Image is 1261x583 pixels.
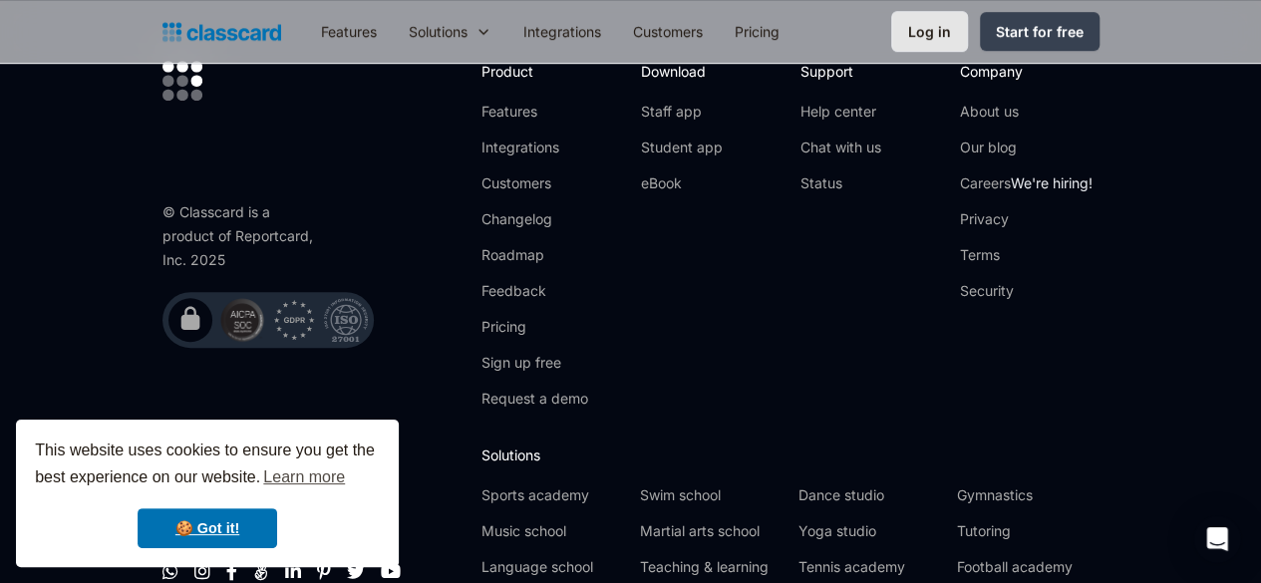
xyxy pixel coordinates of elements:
[481,245,588,265] a: Roadmap
[481,281,588,301] a: Feedback
[798,521,941,541] a: Yoga studio
[1193,515,1241,563] div: Open Intercom Messenger
[1011,174,1093,191] span: We're hiring!
[719,9,795,54] a: Pricing
[162,200,322,272] div: © Classcard is a product of Reportcard, Inc. 2025
[194,561,210,581] a: 
[481,173,588,193] a: Customers
[162,18,281,46] a: home
[481,353,588,373] a: Sign up free
[641,102,723,122] a: Staff app
[481,521,624,541] a: Music school
[16,420,399,567] div: cookieconsent
[138,508,277,548] a: dismiss cookie message
[393,9,507,54] div: Solutions
[253,561,269,581] a: 
[481,138,588,157] a: Integrations
[481,61,588,82] h2: Product
[960,173,1093,193] a: CareersWe're hiring!
[305,9,393,54] a: Features
[381,561,401,581] a: 
[481,485,624,505] a: Sports academy
[641,138,723,157] a: Student app
[641,173,723,193] a: eBook
[960,281,1093,301] a: Security
[960,61,1093,82] h2: Company
[891,11,968,52] a: Log in
[980,12,1100,51] a: Start for free
[162,561,178,581] a: 
[481,444,1100,465] h2: Solutions
[409,21,468,42] div: Solutions
[957,485,1100,505] a: Gymnastics
[960,138,1093,157] a: Our blog
[285,561,301,581] a: 
[800,61,881,82] h2: Support
[507,9,617,54] a: Integrations
[957,521,1100,541] a: Tutoring
[481,102,588,122] a: Features
[798,485,941,505] a: Dance studio
[996,21,1084,42] div: Start for free
[481,209,588,229] a: Changelog
[908,21,951,42] div: Log in
[481,317,588,337] a: Pricing
[617,9,719,54] a: Customers
[800,102,881,122] a: Help center
[960,102,1093,122] a: About us
[798,557,941,577] a: Tennis academy
[35,438,380,492] span: This website uses cookies to ensure you get the best experience on our website.
[960,245,1093,265] a: Terms
[640,521,783,541] a: Martial arts school
[640,557,783,577] a: Teaching & learning
[640,485,783,505] a: Swim school
[317,561,331,581] a: 
[800,138,881,157] a: Chat with us
[260,462,348,492] a: learn more about cookies
[347,561,365,581] a: 
[226,561,237,581] a: 
[960,209,1093,229] a: Privacy
[481,557,624,577] a: Language school
[641,61,723,82] h2: Download
[481,389,588,409] a: Request a demo
[800,173,881,193] a: Status
[957,557,1100,577] a: Football academy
